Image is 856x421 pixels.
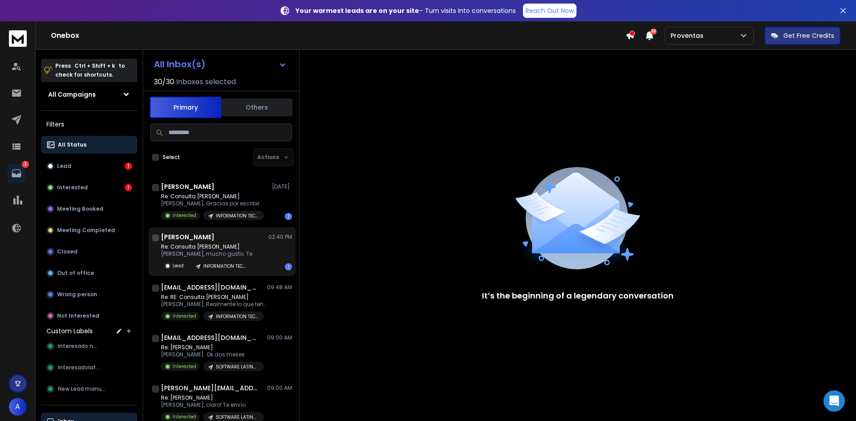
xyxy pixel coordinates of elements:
[161,301,268,308] p: [PERSON_NAME], Realmente lo que tengo
[267,334,292,341] p: 09:00 AM
[173,313,196,319] p: Interested
[161,182,214,191] h1: [PERSON_NAME]
[9,30,27,47] img: logo
[48,90,96,99] h1: All Campaigns
[125,184,132,191] div: 1
[161,250,252,258] p: [PERSON_NAME], mucho gusto. Te
[161,193,264,200] p: Re: Consulta [PERSON_NAME]
[267,284,292,291] p: 09:48 AM
[161,283,259,292] h1: [EMAIL_ADDRESS][DOMAIN_NAME]
[41,243,137,261] button: Closed
[203,263,246,270] p: INFORMATION TECH SERVICES LATAM
[783,31,834,40] p: Get Free Credits
[272,183,292,190] p: [DATE]
[823,390,845,412] div: Open Intercom Messenger
[73,61,116,71] span: Ctrl + Shift + k
[41,380,137,398] button: New Lead manual
[41,86,137,103] button: All Campaigns
[161,351,264,358] p: [PERSON_NAME]. Ok dos meses
[41,286,137,303] button: Wrong person
[41,157,137,175] button: Lead1
[216,364,259,370] p: SOFTWARE LATINO ARG,CH, PAN- NO COL, [GEOGRAPHIC_DATA]
[216,414,259,421] p: SOFTWARE LATINO ARG,CH, PAN- NO COL, [GEOGRAPHIC_DATA]
[161,233,214,241] h1: [PERSON_NAME]
[57,248,78,255] p: Closed
[765,27,840,45] button: Get Free Credits
[22,161,29,168] p: 2
[650,29,657,35] span: 50
[173,363,196,370] p: Interested
[296,6,516,15] p: – Turn visits into conversations
[57,270,94,277] p: Out of office
[55,61,125,79] p: Press to check for shortcuts.
[161,294,268,301] p: Re: RE: Consulta [PERSON_NAME]
[57,163,71,170] p: Lead
[57,184,88,191] p: Interested
[41,118,137,131] h3: Filters
[57,312,99,319] p: Not Interested
[41,200,137,218] button: Meeting Booked
[51,30,626,41] h1: Onebox
[150,97,221,118] button: Primary
[523,4,576,18] a: Reach Out Now
[8,164,25,182] a: 2
[57,205,103,213] p: Meeting Booked
[216,213,259,219] p: INFORMATION TECH SERVICES LATAM
[41,359,137,376] button: Interesadolater
[58,343,101,350] span: Interesado new
[41,337,137,355] button: Interesado new
[161,394,264,401] p: Re: [PERSON_NAME]
[173,212,196,219] p: Interested
[9,398,27,416] button: A
[41,264,137,282] button: Out of office
[41,221,137,239] button: Meeting Completed
[58,385,106,392] span: New Lead manual
[58,364,101,371] span: Interesadolater
[41,307,137,325] button: Not Interested
[161,333,259,342] h1: [EMAIL_ADDRESS][DOMAIN_NAME]
[57,291,97,298] p: Wrong person
[125,163,132,170] div: 1
[267,384,292,392] p: 09:00 AM
[41,136,137,154] button: All Status
[46,327,93,335] h3: Custom Labels
[161,243,252,250] p: Re: Consulta [PERSON_NAME]
[161,344,264,351] p: Re: [PERSON_NAME]
[173,413,196,420] p: Interested
[216,313,259,320] p: INFORMATION TECH SERVICES LATAM
[671,31,707,40] p: Proventas
[296,6,419,15] strong: Your warmest leads are on your site
[176,77,236,87] h3: Inboxes selected
[163,154,180,161] label: Select
[482,290,674,302] p: It’s the beginning of a legendary conversation
[173,262,184,269] p: Lead
[154,60,206,69] h1: All Inbox(s)
[41,179,137,196] button: Interested1
[285,213,292,220] div: 1
[161,200,264,207] p: [PERSON_NAME], Gracias por escribir
[161,384,259,392] h1: [PERSON_NAME][EMAIL_ADDRESS][DOMAIN_NAME]
[147,55,294,73] button: All Inbox(s)
[57,227,115,234] p: Meeting Completed
[526,6,574,15] p: Reach Out Now
[154,77,174,87] span: 30 / 30
[221,98,292,117] button: Others
[268,233,292,241] p: 02:40 PM
[161,401,264,409] p: [PERSON_NAME], claro! Te envío
[285,263,292,270] div: 1
[58,141,86,148] p: All Status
